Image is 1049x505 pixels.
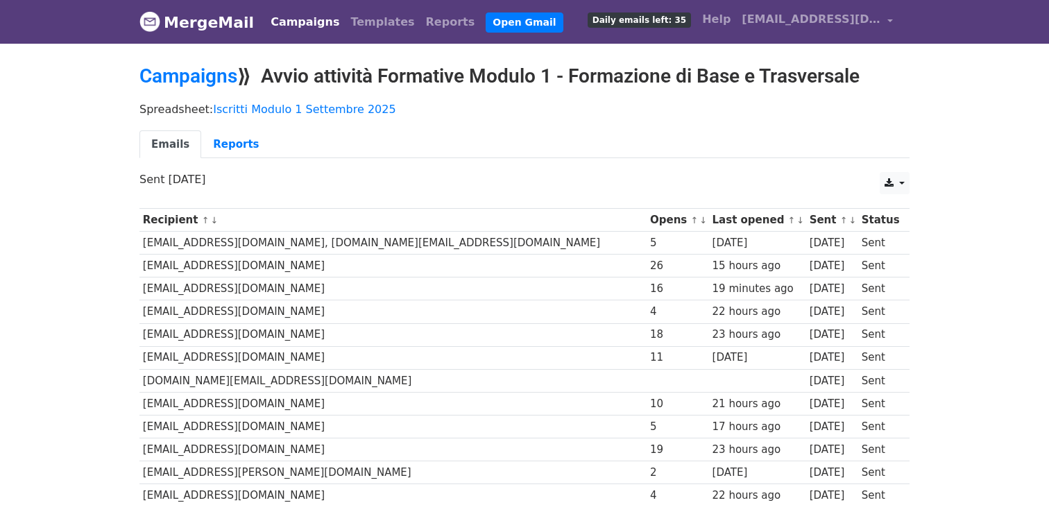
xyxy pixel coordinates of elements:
[810,281,855,297] div: [DATE]
[810,258,855,274] div: [DATE]
[699,215,707,225] a: ↓
[647,209,709,232] th: Opens
[139,130,201,159] a: Emails
[139,172,910,187] p: Sent [DATE]
[713,442,803,458] div: 23 hours ago
[139,255,647,277] td: [EMAIL_ADDRESS][DOMAIN_NAME]
[139,346,647,369] td: [EMAIL_ADDRESS][DOMAIN_NAME]
[697,6,736,33] a: Help
[810,350,855,366] div: [DATE]
[139,438,647,461] td: [EMAIL_ADDRESS][DOMAIN_NAME]
[650,281,706,297] div: 16
[810,304,855,320] div: [DATE]
[806,209,858,232] th: Sent
[139,369,647,392] td: [DOMAIN_NAME][EMAIL_ADDRESS][DOMAIN_NAME]
[713,350,803,366] div: [DATE]
[810,396,855,412] div: [DATE]
[810,419,855,435] div: [DATE]
[691,215,699,225] a: ↑
[650,488,706,504] div: 4
[713,304,803,320] div: 22 hours ago
[848,215,856,225] a: ↓
[709,209,806,232] th: Last opened
[713,465,803,481] div: [DATE]
[858,369,903,392] td: Sent
[210,215,218,225] a: ↓
[202,215,210,225] a: ↑
[650,465,706,481] div: 2
[650,304,706,320] div: 4
[713,396,803,412] div: 21 hours ago
[139,232,647,255] td: [EMAIL_ADDRESS][DOMAIN_NAME], [DOMAIN_NAME][EMAIL_ADDRESS][DOMAIN_NAME]
[139,461,647,484] td: [EMAIL_ADDRESS][PERSON_NAME][DOMAIN_NAME]
[650,419,706,435] div: 5
[858,277,903,300] td: Sent
[858,346,903,369] td: Sent
[858,232,903,255] td: Sent
[840,215,848,225] a: ↑
[139,11,160,32] img: MergeMail logo
[650,327,706,343] div: 18
[139,65,910,88] h2: ⟫ Avvio attività Formative Modulo 1 - Formazione di Base e Trasversale
[858,392,903,415] td: Sent
[139,392,647,415] td: [EMAIL_ADDRESS][DOMAIN_NAME]
[213,103,395,116] a: Iscritti Modulo 1 Settembre 2025
[650,235,706,251] div: 5
[139,300,647,323] td: [EMAIL_ADDRESS][DOMAIN_NAME]
[858,323,903,346] td: Sent
[486,12,563,33] a: Open Gmail
[650,258,706,274] div: 26
[713,488,803,504] div: 22 hours ago
[810,465,855,481] div: [DATE]
[796,215,804,225] a: ↓
[858,438,903,461] td: Sent
[810,327,855,343] div: [DATE]
[788,215,796,225] a: ↑
[582,6,697,33] a: Daily emails left: 35
[810,488,855,504] div: [DATE]
[858,255,903,277] td: Sent
[742,11,880,28] span: [EMAIL_ADDRESS][DOMAIN_NAME]
[139,8,254,37] a: MergeMail
[713,419,803,435] div: 17 hours ago
[201,130,271,159] a: Reports
[713,281,803,297] div: 19 minutes ago
[139,277,647,300] td: [EMAIL_ADDRESS][DOMAIN_NAME]
[345,8,420,36] a: Templates
[858,300,903,323] td: Sent
[713,258,803,274] div: 15 hours ago
[650,350,706,366] div: 11
[810,373,855,389] div: [DATE]
[810,235,855,251] div: [DATE]
[265,8,345,36] a: Campaigns
[650,442,706,458] div: 19
[858,209,903,232] th: Status
[858,415,903,438] td: Sent
[139,102,910,117] p: Spreadsheet:
[139,323,647,346] td: [EMAIL_ADDRESS][DOMAIN_NAME]
[810,442,855,458] div: [DATE]
[713,327,803,343] div: 23 hours ago
[139,415,647,438] td: [EMAIL_ADDRESS][DOMAIN_NAME]
[420,8,481,36] a: Reports
[588,12,691,28] span: Daily emails left: 35
[858,461,903,484] td: Sent
[736,6,898,38] a: [EMAIL_ADDRESS][DOMAIN_NAME]
[650,396,706,412] div: 10
[713,235,803,251] div: [DATE]
[139,209,647,232] th: Recipient
[139,65,237,87] a: Campaigns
